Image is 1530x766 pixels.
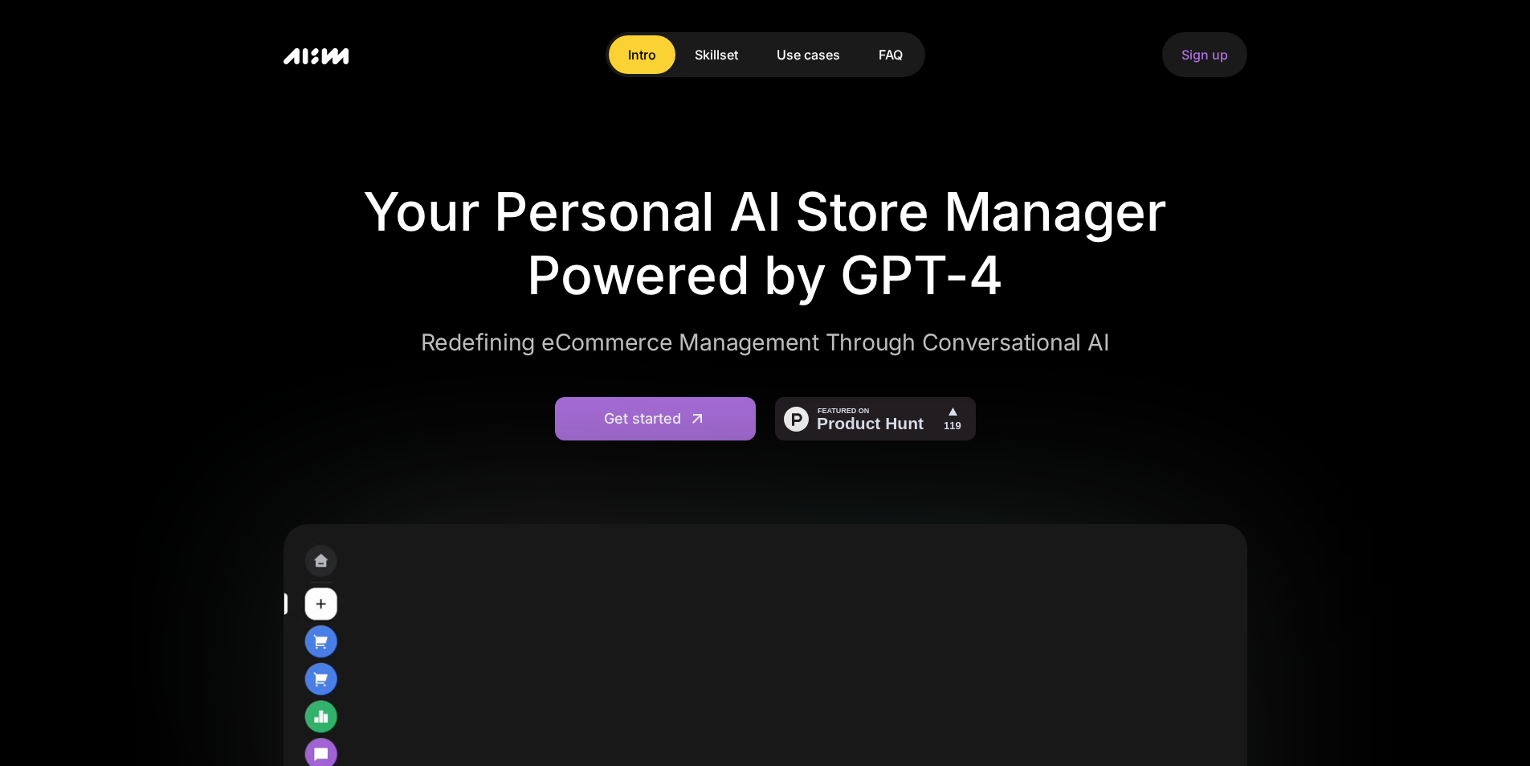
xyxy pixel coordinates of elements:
[775,397,976,440] img: AI Store Manager - Your personal AI store manager powered by GPT-4 | Product Hunt
[340,180,1191,307] h1: Your Personal AI Store Manager Powered by GPT-4
[1181,45,1228,64] div: Sign up
[695,45,738,64] div: Skillset
[675,35,757,74] a: Skillset
[859,35,922,74] a: FAQ
[757,35,859,74] a: Use cases
[628,45,656,64] div: Intro
[604,408,681,429] div: Get started
[1162,32,1247,77] a: Sign up
[609,35,675,74] a: Intro
[879,45,903,64] div: FAQ
[340,326,1191,358] p: Redefining eCommerce Management Through Conversational AI
[777,45,840,64] div: Use cases
[555,397,756,440] a: Get started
